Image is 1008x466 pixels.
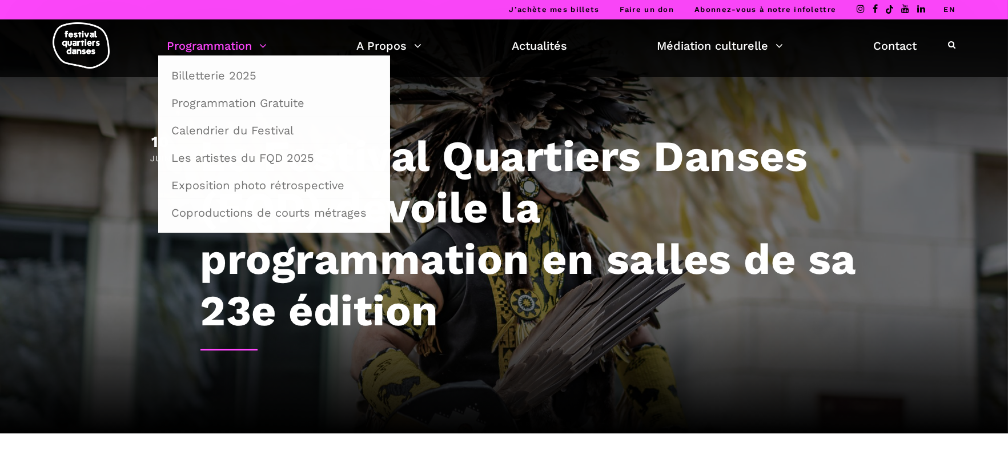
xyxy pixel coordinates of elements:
a: Contact [873,36,917,55]
div: 10 [150,134,171,150]
a: Faire un don [620,5,674,14]
a: Calendrier du Festival [164,117,384,144]
a: Les artistes du FQD 2025 [164,145,384,171]
a: Exposition photo rétrospective [164,172,384,198]
a: Actualités [512,36,567,55]
a: EN [943,5,955,14]
a: Billetterie 2025 [164,62,384,89]
a: Abonnez-vous à notre infolettre [694,5,836,14]
a: Médiation culturelle [657,36,784,55]
h1: Le Festival Quartiers Danses (FQD) dévoile la programmation en salles de sa 23e édition [200,130,858,336]
a: Coproductions de courts métrages [164,200,384,226]
div: Juin [150,154,171,162]
a: Programmation Gratuite [164,90,384,116]
a: J’achète mes billets [509,5,599,14]
img: logo-fqd-med [53,22,110,69]
a: A Propos [357,36,422,55]
a: Programmation [167,36,267,55]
